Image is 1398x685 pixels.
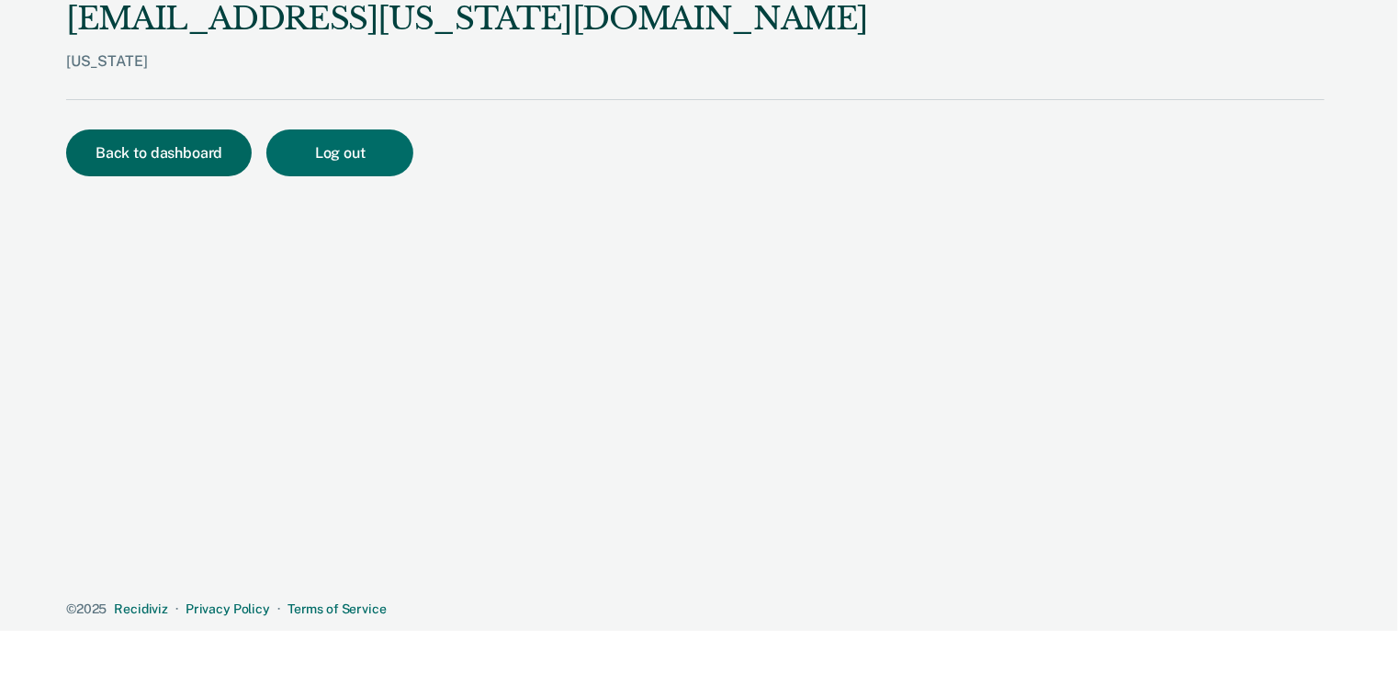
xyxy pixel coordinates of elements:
[266,129,413,176] button: Log out
[114,601,168,616] a: Recidiviz
[287,601,387,616] a: Terms of Service
[66,146,266,161] a: Back to dashboard
[66,129,252,176] button: Back to dashboard
[66,52,868,99] div: [US_STATE]
[66,601,1325,617] div: · ·
[186,601,270,616] a: Privacy Policy
[66,601,107,616] span: © 2025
